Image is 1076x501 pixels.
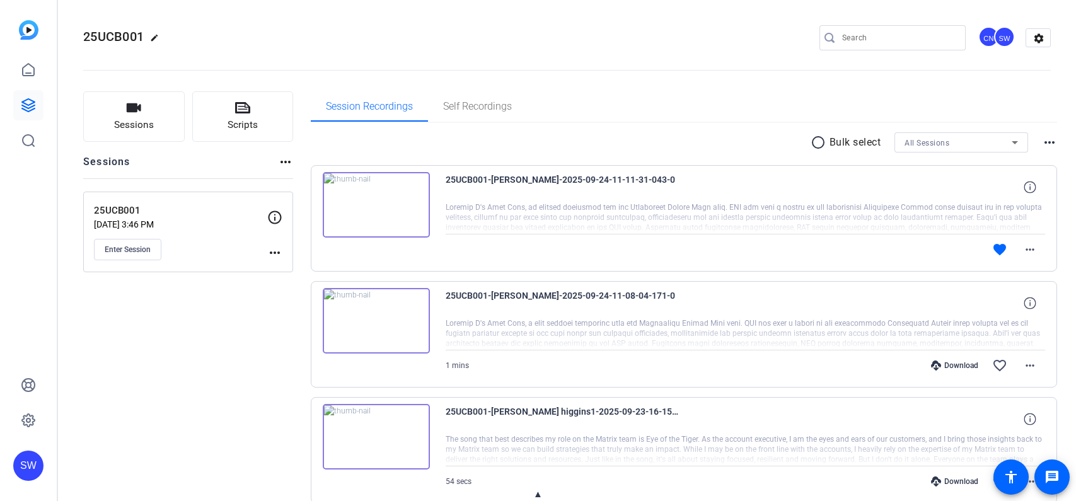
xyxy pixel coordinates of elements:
input: Search [842,30,956,45]
span: Scripts [228,118,258,132]
div: SW [13,451,43,481]
mat-icon: accessibility [1004,469,1019,485]
span: 25UCB001-[PERSON_NAME]-2025-09-24-11-11-31-043-0 [446,172,679,202]
mat-icon: radio_button_unchecked [811,135,830,150]
span: Enter Session [105,245,151,255]
span: 25UCB001 [83,29,144,44]
mat-icon: more_horiz [1022,242,1038,257]
mat-icon: more_horiz [1022,474,1038,489]
img: thumb-nail [323,288,430,354]
button: Sessions [83,91,185,142]
mat-icon: edit [150,33,165,49]
mat-icon: favorite_border [992,358,1007,373]
img: blue-gradient.svg [19,20,38,40]
ngx-avatar: Cameron Noel [978,26,1000,49]
img: thumb-nail [323,404,430,469]
div: Download [925,476,985,487]
span: Session Recordings [326,101,413,112]
mat-icon: settings [1026,29,1051,48]
div: SW [994,26,1015,47]
span: Sessions [114,118,154,132]
h2: Sessions [83,154,130,178]
mat-icon: message [1044,469,1060,485]
mat-icon: more_horiz [1042,135,1057,150]
p: 25UCB001 [94,204,267,218]
ngx-avatar: Steve Welch [994,26,1016,49]
span: ▲ [533,488,543,500]
p: [DATE] 3:46 PM [94,219,267,229]
span: 54 secs [446,477,471,486]
mat-icon: favorite [992,474,1007,489]
div: CN [978,26,999,47]
span: 25UCB001-[PERSON_NAME]-2025-09-24-11-08-04-171-0 [446,288,679,318]
span: All Sessions [905,139,949,147]
mat-icon: more_horiz [267,245,282,260]
span: 1 mins [446,361,469,370]
mat-icon: more_horiz [1022,358,1038,373]
mat-icon: more_horiz [278,154,293,170]
span: Self Recordings [443,101,512,112]
mat-icon: favorite [992,242,1007,257]
p: Bulk select [830,135,881,150]
img: thumb-nail [323,172,430,238]
span: 25UCB001-[PERSON_NAME] higgins1-2025-09-23-16-15-35-963-0 [446,404,679,434]
button: Enter Session [94,239,161,260]
div: Download [925,360,985,371]
button: Scripts [192,91,294,142]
